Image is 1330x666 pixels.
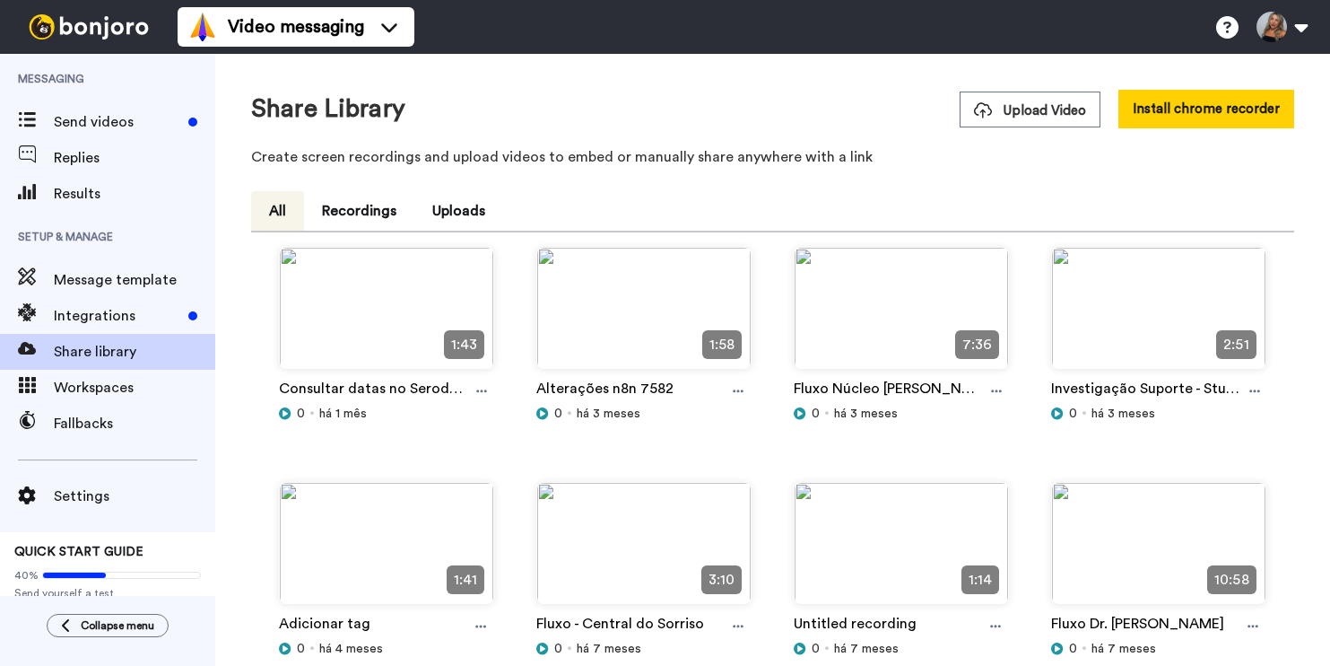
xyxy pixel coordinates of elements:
a: Alterações n8n 7582 [536,378,674,405]
span: 1:14 [961,565,999,594]
div: há 3 meses [536,405,752,423]
span: 3:10 [701,565,742,594]
span: Integrations [54,305,181,327]
div: há 7 meses [794,640,1009,658]
div: há 3 meses [1051,405,1266,423]
span: Upload Video [974,101,1086,120]
a: Investigação Suporte - Studio Alê [1051,378,1243,405]
span: Send yourself a test [14,586,201,600]
span: 7:36 [955,330,999,359]
button: Upload Video [960,92,1100,127]
span: 0 [297,405,305,423]
a: Fluxo Núcleo [PERSON_NAME] [794,378,984,405]
span: Replies [54,147,215,169]
img: 8216ccbb-32c0-416f-bcfc-7ea9ada1a8f0.jpg [280,248,493,383]
button: Uploads [414,191,503,231]
span: 0 [1069,640,1077,658]
div: há 4 meses [279,640,494,658]
span: 1:43 [444,330,484,359]
button: Collapse menu [47,614,169,637]
span: Results [54,183,215,205]
a: Fluxo - Central do Sorriso [536,613,704,640]
span: Share library [54,341,215,363]
img: bj-logo-header-white.svg [22,14,156,39]
a: Adicionar tag [279,613,370,640]
span: 0 [812,640,820,658]
span: Send videos [54,111,181,133]
img: vm-color.svg [188,13,217,41]
a: Consultar datas no Serodonto [279,378,469,405]
span: Video messaging [228,14,364,39]
span: 10:58 [1207,565,1256,594]
button: Install chrome recorder [1118,90,1294,128]
button: Recordings [304,191,414,231]
div: há 7 meses [1051,640,1266,658]
span: Collapse menu [81,618,154,633]
div: há 1 mês [279,405,494,423]
a: Fluxo Dr. [PERSON_NAME] [1051,613,1224,640]
span: 0 [297,640,305,658]
a: Untitled recording [794,613,917,640]
span: 0 [812,405,820,423]
span: Settings [54,486,215,507]
img: b9452470-054c-4463-867c-1a86dd04ee87.jpg [795,248,1008,383]
div: há 3 meses [794,405,1009,423]
span: Fallbacks [54,413,215,434]
img: bd068174-8c31-45c8-ab89-d9265e234f75.jpg [537,248,751,383]
img: f47307a7-cf15-464a-9eba-f3087893f82b.jpg [1052,483,1265,618]
div: há 7 meses [536,640,752,658]
button: All [251,191,304,231]
img: 1d1af1f4-f3fe-4a31-923e-6597221ea0a4.jpg [795,483,1008,618]
span: QUICK START GUIDE [14,546,143,558]
h1: Share Library [251,95,405,123]
span: 2:51 [1216,330,1256,359]
span: 0 [554,405,562,423]
span: 1:41 [447,565,484,594]
span: 1:58 [702,330,742,359]
span: Workspaces [54,377,215,399]
p: Create screen recordings and upload videos to embed or manually share anywhere with a link [251,146,1294,168]
img: 6f3e35b4-eb0c-4d0b-baa3-b38a7f86e87f.jpg [537,483,751,618]
img: a890feae-58e6-4b2b-bd48-a36089c22c98.jpg [1052,248,1265,383]
span: 0 [1069,405,1077,423]
span: 0 [554,640,562,658]
img: e7de8210-90de-422c-9c43-79b809b3d79f.jpg [280,483,493,618]
span: Message template [54,269,215,291]
span: 40% [14,568,39,583]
